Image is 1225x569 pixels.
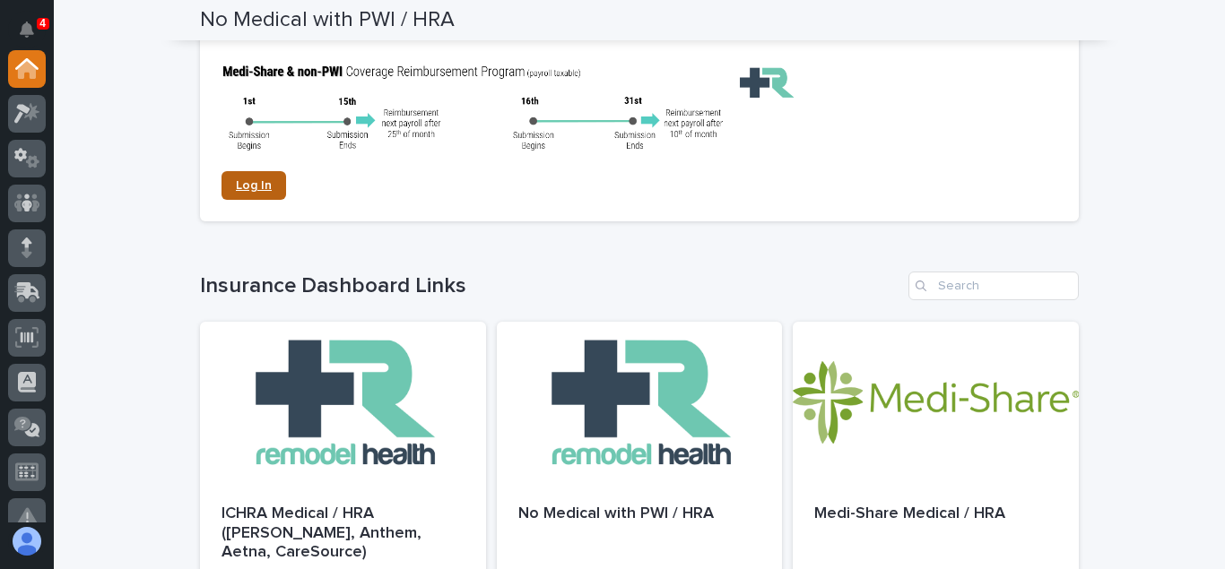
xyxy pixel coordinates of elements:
h1: Insurance Dashboard Links [200,273,901,299]
button: Notifications [8,11,46,48]
span: Log In [236,179,272,192]
p: Medi-Share Medical / HRA [814,504,1057,524]
div: Notifications4 [22,22,46,50]
h2: No Medical with PWI / HRA [200,7,455,33]
p: ICHRA Medical / HRA ([PERSON_NAME], Anthem, Aetna, CareSource) [222,504,465,563]
a: Log In [222,171,286,200]
input: Search [908,272,1079,300]
p: 4 [39,17,46,30]
p: No Medical with PWI / HRA [518,504,761,524]
button: users-avatar [8,522,46,560]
